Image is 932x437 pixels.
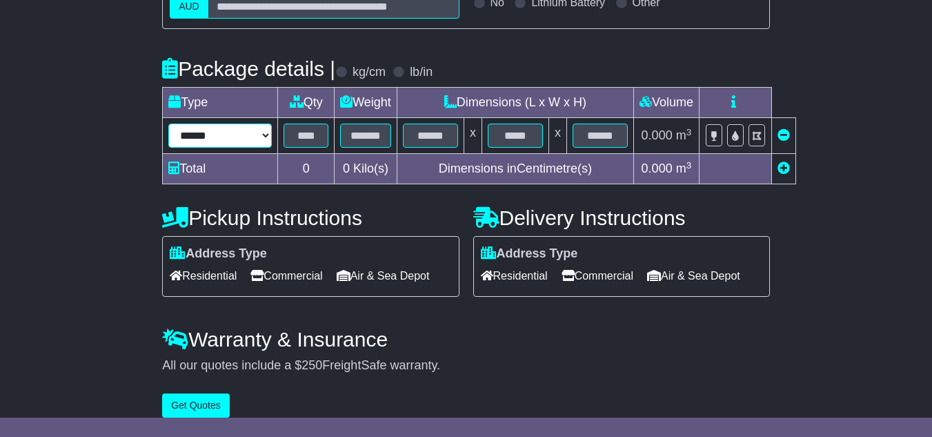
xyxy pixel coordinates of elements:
span: 0 [343,162,350,175]
td: x [464,118,482,154]
td: Kilo(s) [335,154,397,184]
sup: 3 [686,127,692,137]
sup: 3 [686,160,692,171]
span: Air & Sea Depot [647,265,740,287]
h4: Warranty & Insurance [162,328,770,351]
td: Qty [278,88,335,118]
label: lb/in [410,65,433,80]
td: Dimensions (L x W x H) [397,88,633,118]
label: Address Type [481,246,578,262]
label: Address Type [170,246,267,262]
span: m [676,128,692,142]
span: 0.000 [642,128,673,142]
span: 0.000 [642,162,673,175]
h4: Pickup Instructions [162,206,459,229]
td: x [548,118,566,154]
td: Weight [335,88,397,118]
label: kg/cm [353,65,386,80]
td: Type [163,88,278,118]
a: Add new item [777,162,790,175]
td: 0 [278,154,335,184]
td: Volume [633,88,699,118]
h4: Delivery Instructions [473,206,770,229]
span: Air & Sea Depot [337,265,430,287]
span: Residential [481,265,548,287]
td: Total [163,154,278,184]
span: m [676,162,692,175]
span: 250 [301,358,322,372]
div: All our quotes include a $ FreightSafe warranty. [162,358,770,373]
span: Residential [170,265,237,287]
button: Get Quotes [162,394,230,418]
h4: Package details | [162,57,335,80]
span: Commercial [250,265,322,287]
a: Remove this item [777,128,790,142]
td: Dimensions in Centimetre(s) [397,154,633,184]
span: Commercial [562,265,633,287]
